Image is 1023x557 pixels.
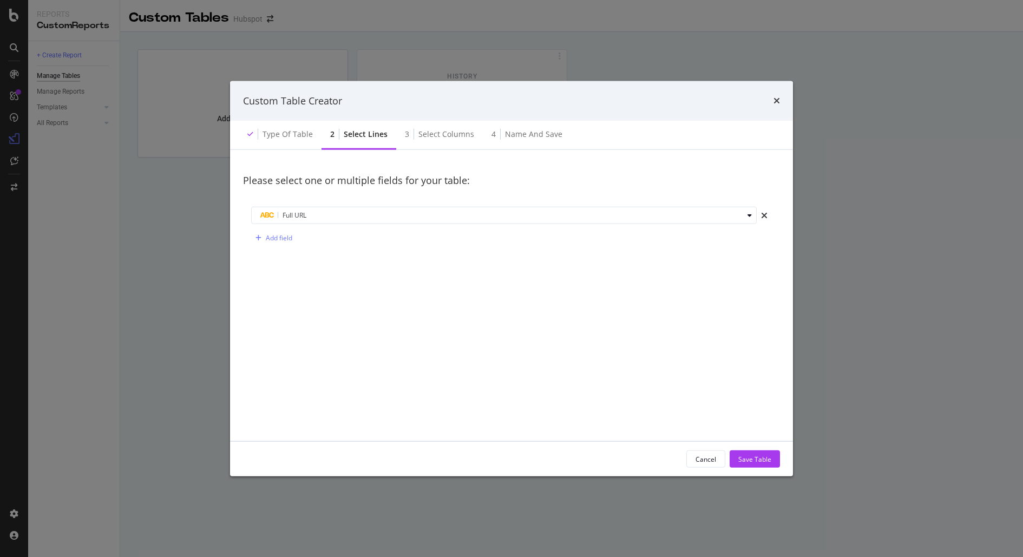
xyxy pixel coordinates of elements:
div: Please select one or multiple fields for your table: [243,163,780,199]
button: Full URL [251,207,757,224]
button: Save Table [730,450,780,468]
iframe: Intercom live chat [986,520,1012,546]
div: modal [230,81,793,476]
div: Name and save [505,129,562,140]
div: Select lines [344,129,388,140]
div: 2 [330,129,335,140]
div: Save Table [738,454,771,463]
button: Cancel [686,450,725,468]
div: 4 [491,129,496,140]
div: Type of table [263,129,313,140]
button: Add field [251,230,292,247]
div: times [773,94,780,108]
div: 3 [405,129,409,140]
div: Add field [266,233,292,243]
span: Full URL [283,211,306,220]
div: times [757,207,772,224]
div: Custom Table Creator [243,94,342,108]
div: Cancel [696,454,716,463]
div: Select columns [418,129,474,140]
